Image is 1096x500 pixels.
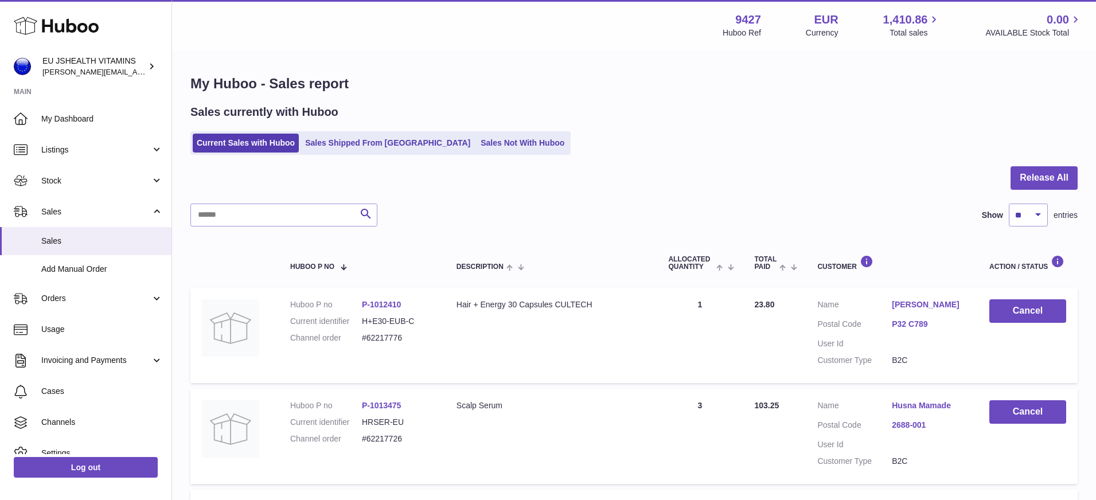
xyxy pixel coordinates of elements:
[362,316,434,327] dd: H+E30-EUB-C
[806,28,838,38] div: Currency
[190,104,338,120] h2: Sales currently with Huboo
[202,299,259,357] img: no-photo.jpg
[14,457,158,478] a: Log out
[290,263,334,271] span: Huboo P no
[817,319,892,333] dt: Postal Code
[290,333,362,343] dt: Channel order
[817,439,892,450] dt: User Id
[890,28,941,38] span: Total sales
[41,293,151,304] span: Orders
[41,175,151,186] span: Stock
[301,134,474,153] a: Sales Shipped From [GEOGRAPHIC_DATA]
[457,263,504,271] span: Description
[754,256,777,271] span: Total paid
[817,255,966,271] div: Customer
[754,300,774,309] span: 23.80
[14,58,31,75] img: laura@jessicasepel.com
[982,210,1003,221] label: Show
[41,236,163,247] span: Sales
[202,400,259,458] img: no-photo.jpg
[892,299,966,310] a: [PERSON_NAME]
[362,417,434,428] dd: HRSER-EU
[193,134,299,153] a: Current Sales with Huboo
[892,319,966,330] a: P32 C789
[883,12,928,28] span: 1,410.86
[362,401,401,410] a: P-1013475
[989,400,1066,424] button: Cancel
[668,256,713,271] span: ALLOCATED Quantity
[41,417,163,428] span: Channels
[41,114,163,124] span: My Dashboard
[814,12,838,28] strong: EUR
[723,28,761,38] div: Huboo Ref
[989,255,1066,271] div: Action / Status
[985,12,1082,38] a: 0.00 AVAILABLE Stock Total
[42,56,146,77] div: EU JSHEALTH VITAMINS
[817,456,892,467] dt: Customer Type
[817,400,892,414] dt: Name
[290,316,362,327] dt: Current identifier
[817,299,892,313] dt: Name
[989,299,1066,323] button: Cancel
[477,134,568,153] a: Sales Not With Huboo
[457,299,646,310] div: Hair + Energy 30 Capsules CULTECH
[457,400,646,411] div: Scalp Serum
[883,12,941,38] a: 1,410.86 Total sales
[892,420,966,431] a: 2688-001
[657,288,743,383] td: 1
[892,355,966,366] dd: B2C
[817,420,892,433] dt: Postal Code
[41,206,151,217] span: Sales
[41,264,163,275] span: Add Manual Order
[362,433,434,444] dd: #62217726
[41,144,151,155] span: Listings
[290,417,362,428] dt: Current identifier
[754,401,779,410] span: 103.25
[290,400,362,411] dt: Huboo P no
[290,433,362,444] dt: Channel order
[985,28,1082,38] span: AVAILABLE Stock Total
[735,12,761,28] strong: 9427
[42,67,230,76] span: [PERSON_NAME][EMAIL_ADDRESS][DOMAIN_NAME]
[41,448,163,459] span: Settings
[657,389,743,484] td: 3
[290,299,362,310] dt: Huboo P no
[1054,210,1078,221] span: entries
[41,355,151,366] span: Invoicing and Payments
[190,75,1078,93] h1: My Huboo - Sales report
[892,400,966,411] a: Husna Mamade
[362,300,401,309] a: P-1012410
[41,386,163,397] span: Cases
[1011,166,1078,190] button: Release All
[41,324,163,335] span: Usage
[817,355,892,366] dt: Customer Type
[362,333,434,343] dd: #62217776
[1047,12,1069,28] span: 0.00
[892,456,966,467] dd: B2C
[817,338,892,349] dt: User Id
